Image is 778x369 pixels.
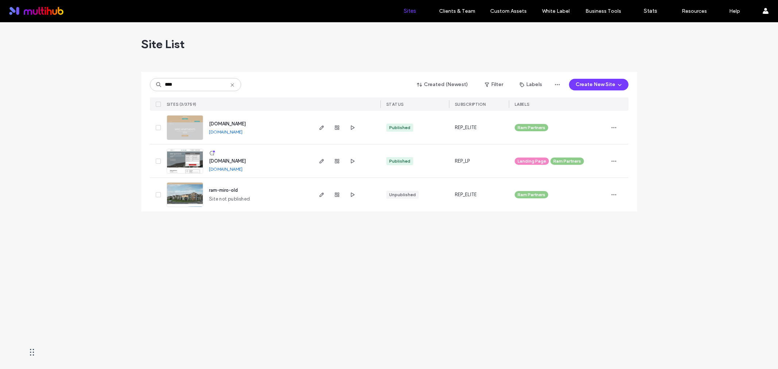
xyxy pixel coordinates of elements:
a: [DOMAIN_NAME] [209,129,243,135]
span: Ram Partners [553,158,581,164]
span: Site List [141,37,185,51]
span: Ram Partners [518,191,545,198]
span: Landing Page [518,158,546,164]
a: [DOMAIN_NAME] [209,121,246,127]
a: [DOMAIN_NAME] [209,158,246,164]
button: Create New Site [569,79,628,90]
span: LABELS [515,102,530,107]
label: Sites [404,8,416,14]
a: ram-miro-old [209,187,238,193]
span: SITES (3/3759) [167,102,197,107]
div: Drag [30,341,34,363]
label: Stats [644,8,657,14]
label: Business Tools [585,8,621,14]
button: Labels [513,79,549,90]
button: Filter [477,79,510,90]
label: Resources [682,8,707,14]
span: REP_LP [455,158,470,165]
span: Site not published [209,195,250,203]
div: Unpublished [389,191,416,198]
span: STATUS [386,102,404,107]
span: REP_ELITE [455,124,477,131]
span: REP_ELITE [455,191,477,198]
div: Published [389,158,410,164]
label: White Label [542,8,570,14]
a: [DOMAIN_NAME] [209,166,243,172]
button: Created (Newest) [411,79,475,90]
label: Custom Assets [490,8,527,14]
div: Published [389,124,410,131]
label: Clients & Team [439,8,475,14]
span: Ram Partners [518,124,545,131]
label: Help [729,8,740,14]
span: SUBSCRIPTION [455,102,486,107]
